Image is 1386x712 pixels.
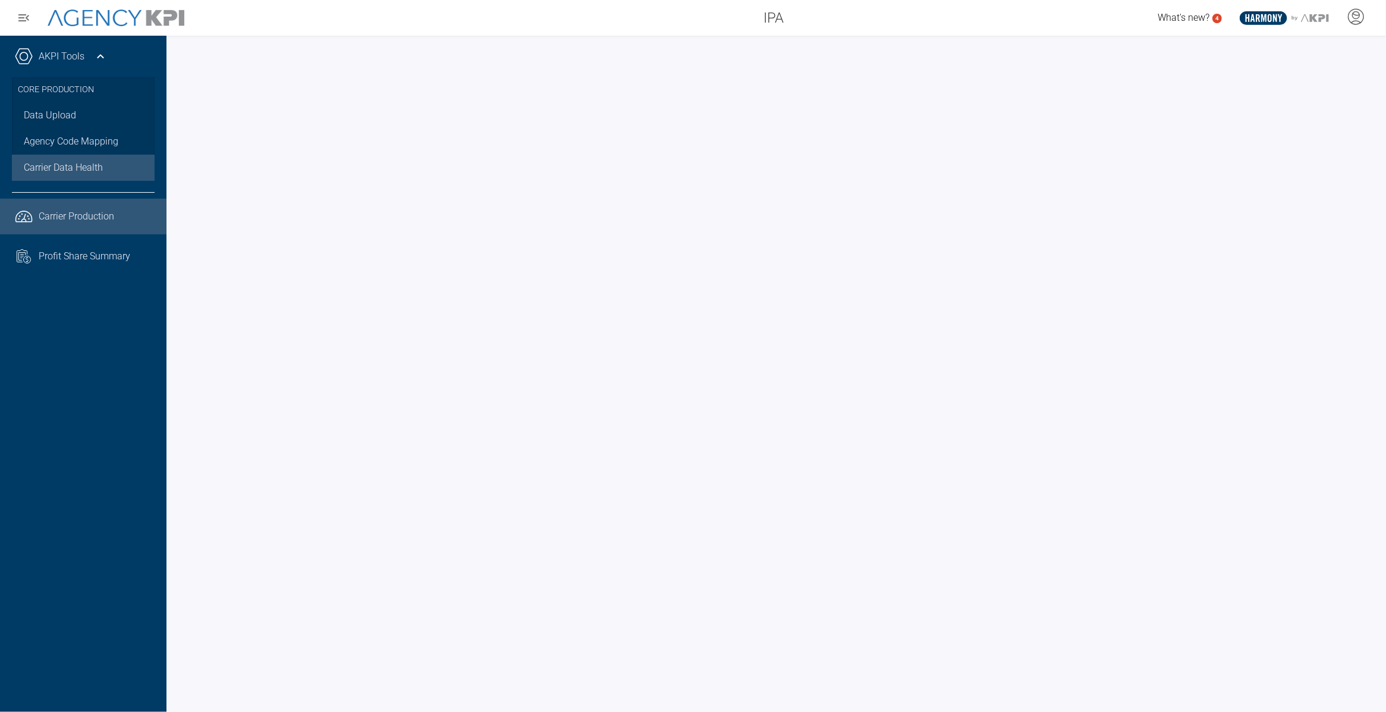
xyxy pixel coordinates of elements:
a: Agency Code Mapping [12,128,155,155]
span: Profit Share Summary [39,249,130,264]
span: Carrier Data Health [24,161,103,175]
a: 4 [1212,14,1222,23]
text: 4 [1215,15,1219,21]
span: Carrier Production [39,209,114,224]
span: IPA [763,7,784,29]
a: Carrier Data Health [12,155,155,181]
a: Data Upload [12,102,155,128]
img: AgencyKPI [48,10,184,27]
a: AKPI Tools [39,49,84,64]
span: What's new? [1158,12,1209,23]
h3: Core Production [18,77,149,102]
